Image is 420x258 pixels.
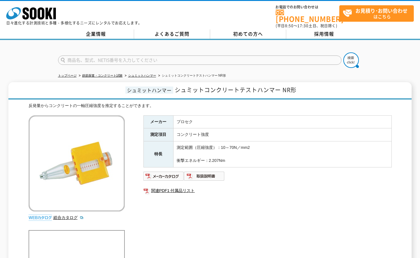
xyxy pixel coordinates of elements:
[297,23,309,29] span: 17:30
[143,187,392,195] a: 関連PDF1 付属品リスト
[134,29,210,39] a: よくあるご質問
[143,115,173,128] th: メーカー
[276,5,339,9] span: お電話でのお問い合わせは
[6,21,142,25] p: 日々進化する計測技術と多種・多様化するニーズにレンタルでお応えします。
[355,7,408,14] strong: お見積り･お問い合わせ
[343,6,413,21] span: はこちら
[175,86,296,94] span: シュミットコンクリートテストハンマー NR形
[125,87,173,94] span: シュミットハンマー
[58,29,134,39] a: 企業情報
[29,115,125,211] img: シュミットコンクリートテストハンマー NR形
[210,29,286,39] a: 初めての方へ
[143,175,184,180] a: メーカーカタログ
[53,215,84,220] a: 総合カタログ
[143,128,173,141] th: 測定項目
[276,23,337,29] span: (平日 ～ 土日、祝日除く)
[173,141,391,167] td: 測定範囲（圧縮強度）：10～70N／mm2 衝撃エネルギー：2.207Nm
[82,74,123,77] a: 鉄筋探査・コンクリート試験
[339,5,414,22] a: お見積り･お問い合わせはこちら
[143,141,173,167] th: 特長
[157,73,226,79] li: シュミットコンクリートテストハンマー NR形
[233,30,263,37] span: 初めての方へ
[173,115,391,128] td: プロセク
[143,171,184,181] img: メーカーカタログ
[343,52,359,68] img: btn_search.png
[184,171,225,181] img: 取扱説明書
[184,175,225,180] a: 取扱説明書
[58,74,77,77] a: トップページ
[286,29,362,39] a: 採用情報
[29,103,392,109] div: 反発量からコンクリートの一軸圧縮強度を推定することができます。
[58,56,341,65] input: 商品名、型式、NETIS番号を入力してください
[128,74,156,77] a: シュミットハンマー
[173,128,391,141] td: コンクリート強度
[285,23,294,29] span: 8:50
[29,215,52,221] img: webカタログ
[276,10,339,22] a: [PHONE_NUMBER]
